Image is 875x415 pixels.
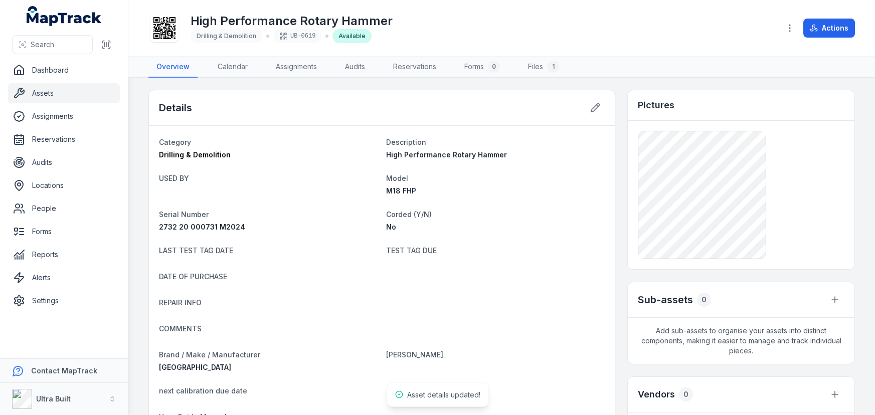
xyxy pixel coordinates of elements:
a: Audits [8,152,120,172]
a: Alerts [8,268,120,288]
span: No [386,223,396,231]
span: Model [386,174,408,182]
span: [GEOGRAPHIC_DATA] [159,363,231,371]
span: Brand / Make / Manufacturer [159,350,260,359]
h3: Pictures [638,98,674,112]
span: Serial Number [159,210,209,219]
span: High Performance Rotary Hammer [386,150,507,159]
span: DATE OF PURCHASE [159,272,227,281]
span: Add sub-assets to organise your assets into distinct components, making it easier to manage and t... [628,318,854,364]
h3: Vendors [638,387,675,401]
h2: Details [159,101,192,115]
span: [PERSON_NAME] [386,350,443,359]
a: Dashboard [8,60,120,80]
span: Description [386,138,426,146]
span: LAST TEST TAG DATE [159,246,233,255]
a: Assets [8,83,120,103]
span: REPAIR INFO [159,298,202,307]
div: 0 [488,61,500,73]
div: 0 [679,387,693,401]
a: Overview [148,57,198,78]
span: COMMENTS [159,324,202,333]
span: Drilling & Demolition [197,32,256,40]
span: Search [31,40,54,50]
span: Asset details updated! [407,390,480,399]
button: Actions [803,19,855,38]
span: Corded (Y/N) [386,210,432,219]
button: Search [12,35,93,54]
div: UB-0619 [273,29,321,43]
a: MapTrack [27,6,102,26]
a: Forms [8,222,120,242]
a: Assignments [8,106,120,126]
div: 1 [547,61,559,73]
div: 0 [697,293,711,307]
span: USED BY [159,174,189,182]
a: People [8,198,120,219]
a: Forms0 [456,57,508,78]
a: Audits [337,57,373,78]
h2: Sub-assets [638,293,693,307]
a: Reservations [385,57,444,78]
h1: High Performance Rotary Hammer [191,13,393,29]
a: Calendar [210,57,256,78]
span: Category [159,138,191,146]
a: Reservations [8,129,120,149]
span: M18 FHP [386,186,416,195]
a: Assignments [268,57,325,78]
a: Locations [8,175,120,195]
span: Drilling & Demolition [159,150,231,159]
strong: Contact MapTrack [31,366,97,375]
span: 2732 20 000731 M2024 [159,223,245,231]
strong: Ultra Built [36,394,71,403]
div: Available [332,29,372,43]
span: TEST TAG DUE [386,246,437,255]
a: Reports [8,245,120,265]
a: Files1 [520,57,567,78]
span: next calibration due date [159,386,247,395]
a: Settings [8,291,120,311]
